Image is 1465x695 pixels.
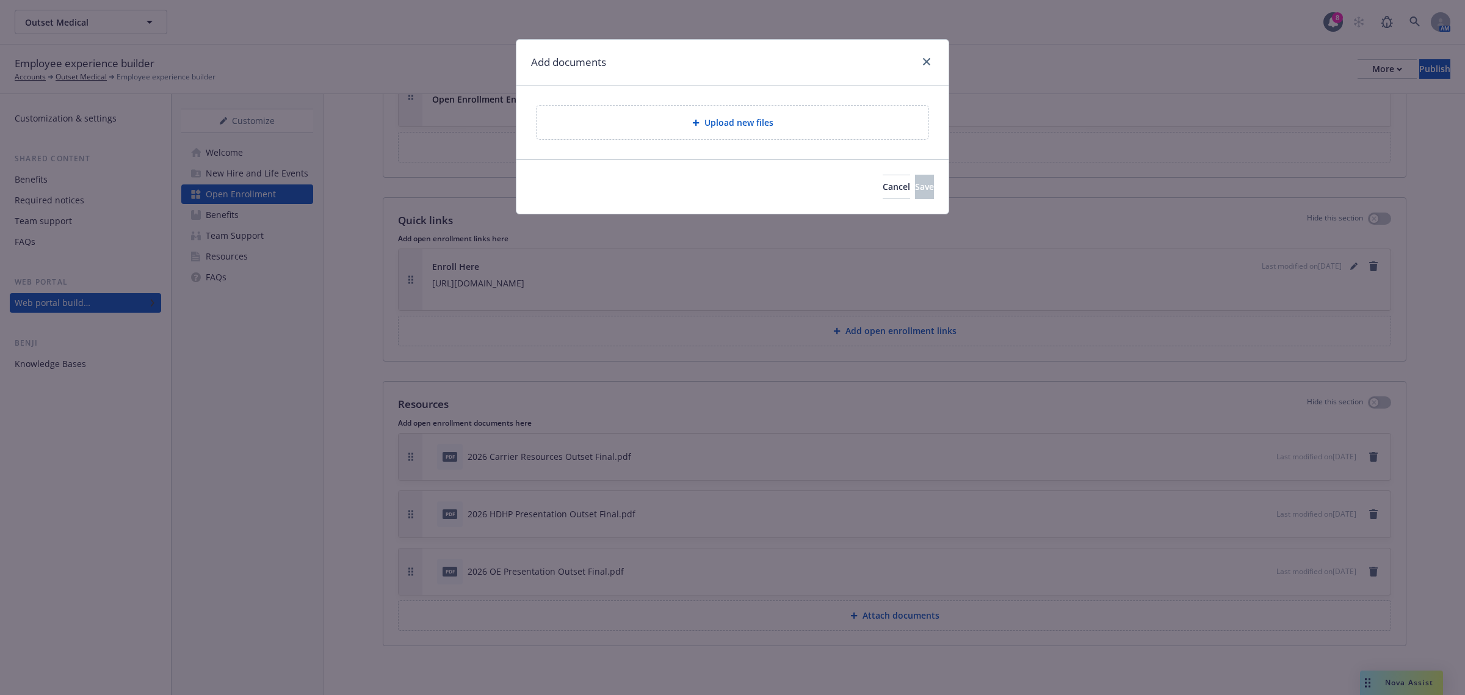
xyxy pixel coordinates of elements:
[536,105,929,140] div: Upload new files
[704,116,773,129] span: Upload new files
[915,175,934,199] button: Save
[915,181,934,192] span: Save
[919,54,934,69] a: close
[883,175,910,199] button: Cancel
[531,54,606,70] h1: Add documents
[883,181,910,192] span: Cancel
